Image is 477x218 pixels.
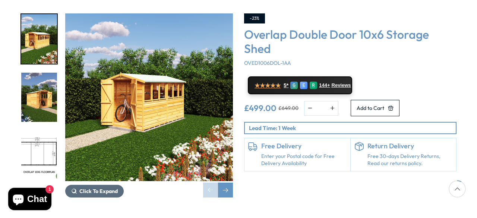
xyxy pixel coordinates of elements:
[255,82,281,89] span: ★★★★★
[367,142,453,150] h6: Return Delivery
[357,105,384,111] span: Add to Cart
[79,188,118,195] span: Click To Expand
[244,13,265,23] div: -23%
[65,185,124,198] button: Click To Expand
[332,82,351,88] span: Reviews
[20,13,58,64] div: 1 / 18
[261,142,347,150] h6: Free Delivery
[310,82,317,89] div: R
[65,13,233,198] div: 1 / 18
[319,82,330,88] span: 144+
[218,183,233,198] div: Next slide
[21,14,57,64] img: OverlapValueDDoor10x6_WINS_garden_rh_200x200.jpg
[20,130,58,181] div: 3 / 18
[244,60,291,66] span: OVED1006DOL-1AA
[351,100,399,116] button: Add to Cart
[65,13,233,181] img: Overlap Double Door 10x6 Storage Shed
[244,27,457,56] h3: Overlap Double Door 10x6 Storage Shed
[367,153,453,167] p: Free 30-days Delivery Returns, Read our returns policy.
[248,76,352,94] a: ★★★★★ 5* G E R 144+ Reviews
[21,131,57,180] img: OverlapValue10x6WINDOWA06513FLOORPLAN_200x200.jpg
[203,183,218,198] div: Previous slide
[278,105,298,111] del: £649.00
[6,188,54,212] inbox-online-store-chat: Shopify online store chat
[21,73,57,122] img: OverlapValueDDoor10x6_WINS_garden_LH_200x200.jpg
[249,124,456,132] p: Lead Time: 1 Week
[261,153,347,167] a: Enter your Postal code for Free Delivery Availability
[290,82,298,89] div: G
[300,82,307,89] div: E
[244,104,277,112] ins: £499.00
[20,72,58,123] div: 2 / 18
